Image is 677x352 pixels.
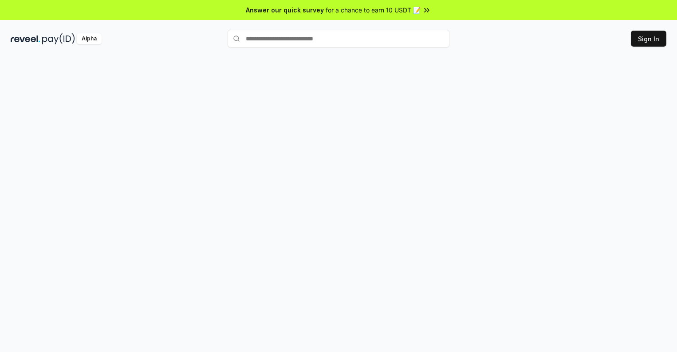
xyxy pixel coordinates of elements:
[42,33,75,44] img: pay_id
[246,5,324,15] span: Answer our quick survey
[77,33,102,44] div: Alpha
[631,31,666,47] button: Sign In
[11,33,40,44] img: reveel_dark
[326,5,421,15] span: for a chance to earn 10 USDT 📝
